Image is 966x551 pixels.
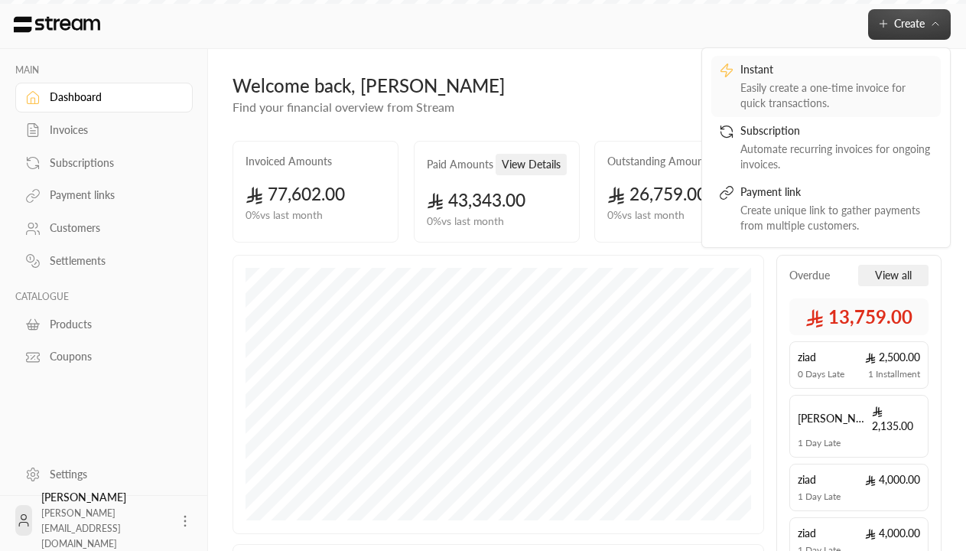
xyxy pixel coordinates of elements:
span: 1 Day Late [798,491,841,503]
span: 26,759.00 [607,184,707,204]
p: MAIN [15,64,193,77]
div: Products [50,317,174,332]
a: Settlements [15,246,193,276]
a: ziad 2,500.000 Days Late1 Installment [789,341,929,389]
span: 0 % vs last month [246,207,323,223]
span: 1 Day Late [798,437,841,449]
div: Create unique link to gather payments from multiple customers. [740,203,933,233]
div: Coupons [50,349,174,364]
span: 13,759.00 [805,305,912,329]
div: [PERSON_NAME] [41,490,168,551]
span: [PERSON_NAME] [798,411,872,426]
span: ziad [798,350,816,365]
span: ziad [798,472,816,487]
span: 2,500.00 [865,350,920,365]
span: 1 Installment [868,368,920,380]
a: Invoices [15,116,193,145]
a: Payment links [15,181,193,210]
div: Easily create a one-time invoice for quick transactions. [740,80,933,111]
a: SubscriptionAutomate recurring invoices for ongoing invoices. [711,117,941,178]
button: View all [858,265,929,286]
span: 0 Days Late [798,368,844,380]
a: Subscriptions [15,148,193,178]
div: Dashboard [50,90,174,105]
a: Payment linkCreate unique link to gather payments from multiple customers. [711,178,941,240]
span: 0 % vs last month [607,207,685,223]
h2: Outstanding Amounts [607,154,712,169]
span: ziad [798,526,816,541]
span: Overdue [789,268,830,283]
span: Find your financial overview from Stream [233,99,454,114]
div: Payment link [740,184,933,203]
a: Customers [15,214,193,243]
h2: Paid Amounts [427,157,493,172]
h2: Invoiced Amounts [246,154,332,169]
span: 0 % vs last month [427,214,504,230]
div: Welcome back, [PERSON_NAME] [233,73,815,98]
span: Create [894,17,925,30]
a: Products [15,309,193,339]
img: Logo [12,16,102,33]
button: Create [868,9,951,40]
a: InstantEasily create a one-time invoice for quick transactions. [711,56,941,117]
div: Automate recurring invoices for ongoing invoices. [740,142,933,172]
p: CATALOGUE [15,291,193,303]
a: Settings [15,459,193,489]
div: Settings [50,467,174,482]
span: 77,602.00 [246,184,345,204]
a: Coupons [15,342,193,372]
div: Payment links [50,187,174,203]
button: View Details [496,154,567,175]
a: [PERSON_NAME] 2,135.001 Day Late [789,395,929,458]
a: Dashboard [15,83,193,112]
div: Settlements [50,253,174,269]
span: 4,000.00 [865,526,920,541]
div: Customers [50,220,174,236]
span: [PERSON_NAME][EMAIL_ADDRESS][DOMAIN_NAME] [41,507,121,549]
span: 2,135.00 [872,403,920,434]
div: Subscriptions [50,155,174,171]
div: Invoices [50,122,174,138]
div: Instant [740,62,933,80]
span: 4,000.00 [865,472,920,487]
a: ziad 4,000.001 Day Late [789,464,929,511]
div: Subscription [740,123,933,142]
span: 43,343.00 [427,190,526,210]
